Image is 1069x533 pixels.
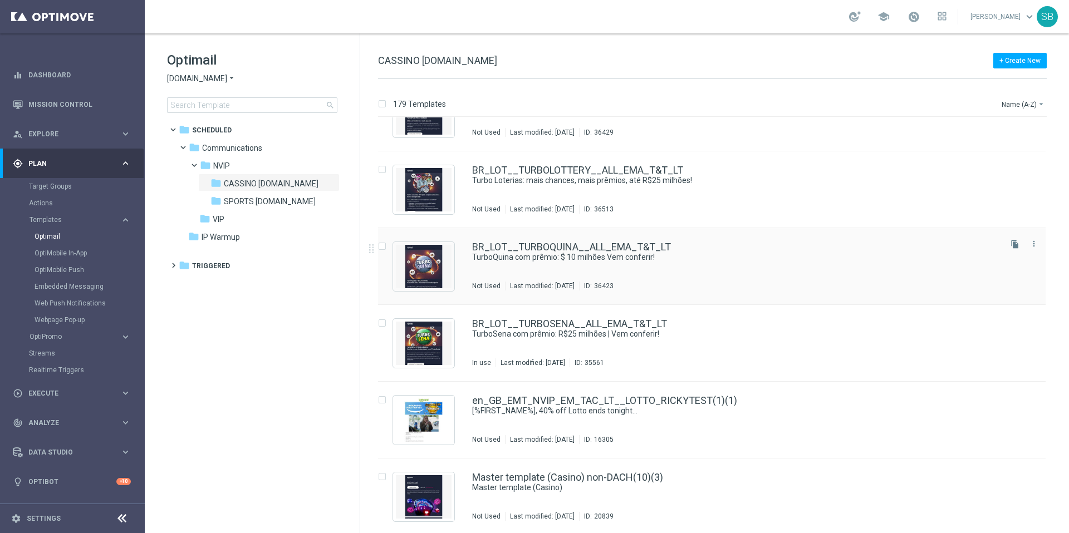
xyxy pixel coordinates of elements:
div: Not Used [472,435,501,444]
div: TurboQuina com prêmio: $ 10 milhões Vem conferir! [472,252,999,263]
i: track_changes [13,418,23,428]
div: Execute [13,388,120,398]
a: BR_LOT__TURBOLOTTERY__ALL_EMA_T&T_LT [472,165,683,175]
button: OptiPromo keyboard_arrow_right [29,332,131,341]
div: Optibot [13,467,131,496]
span: OptiPromo [30,333,109,340]
i: gps_fixed [13,159,23,169]
div: Templates [29,211,144,328]
img: 20839.jpeg [396,475,452,519]
a: Dashboard [28,60,131,90]
button: Templates keyboard_arrow_right [29,215,131,224]
button: Data Studio keyboard_arrow_right [12,448,131,457]
span: CASSINO [DOMAIN_NAME] [378,55,497,66]
img: 16305.jpeg [396,398,452,442]
div: ID: [579,128,614,137]
button: play_circle_outline Execute keyboard_arrow_right [12,389,131,398]
span: Data Studio [28,449,120,456]
span: Scheduled [192,125,232,135]
a: Master template (Casino) non-DACH(10)(3) [472,472,663,482]
button: person_search Explore keyboard_arrow_right [12,130,131,139]
a: Turbo Loterias: mais chances, mais prêmios, até R$25 milhões! [472,175,973,186]
i: play_circle_outline [13,388,23,398]
button: Name (A-Z)arrow_drop_down [1001,97,1047,111]
div: Last modified: [DATE] [506,512,579,521]
div: ID: [579,512,614,521]
div: Webpage Pop-up [35,312,144,328]
i: keyboard_arrow_right [120,215,131,225]
a: OptiMobile In-App [35,249,116,258]
a: Actions [29,199,116,208]
div: Streams [29,345,144,362]
div: [%FIRST_NAME%], 40% off Lotto ends tonight... [472,406,999,416]
span: SPORTS bet.br [224,196,316,206]
span: Triggered [192,261,230,271]
input: Search Template [167,97,337,113]
a: OptiMobile Push [35,265,116,274]
a: en_GB_EMT_NVIP_EM_TAC_LT__LOTTO_RICKYTEST(1)(1) [472,396,737,406]
i: arrow_drop_down [1037,100,1046,108]
i: person_search [13,129,23,139]
i: file_copy [1011,240,1019,249]
a: Optibot [28,467,116,496]
button: equalizer Dashboard [12,71,131,80]
button: more_vert [1028,237,1039,250]
i: keyboard_arrow_right [120,447,131,457]
div: 36429 [594,128,614,137]
div: OptiPromo [30,333,120,340]
div: Explore [13,129,120,139]
div: Plan [13,159,120,169]
div: Last modified: [DATE] [506,205,579,214]
button: Mission Control [12,100,131,109]
div: TurboSena com prêmio: R$25 milhões | Vem conferir! [472,329,999,339]
div: Web Push Notifications [35,295,144,312]
div: ID: [579,435,614,444]
img: 35561.jpeg [396,322,452,365]
span: IP Warmup [202,232,240,242]
div: SB [1037,6,1058,27]
i: folder [210,195,222,206]
div: Last modified: [DATE] [496,358,570,367]
span: VIP [213,214,224,224]
i: settings [11,514,21,524]
div: 16305 [594,435,614,444]
span: Analyze [28,420,120,426]
a: Embedded Messaging [35,282,116,291]
div: Press SPACE to select this row. [367,151,1067,228]
a: Webpage Pop-up [35,315,116,324]
i: keyboard_arrow_right [120,129,131,139]
div: ID: [570,358,604,367]
i: folder [199,213,210,224]
a: BR_LOT__TURBOQUINA__ALL_EMA_T&T_LT [472,242,671,252]
a: TurboSena com prêmio: R$25 milhões | Vem conferir! [472,329,973,339]
div: Realtime Triggers [29,362,144,378]
div: Dashboard [13,60,131,90]
div: Not Used [472,205,501,214]
div: Last modified: [DATE] [506,282,579,290]
div: 20839 [594,512,614,521]
button: gps_fixed Plan keyboard_arrow_right [12,159,131,168]
div: Analyze [13,418,120,428]
a: Target Groups [29,182,116,191]
span: CASSINO bet.br [224,179,318,189]
div: ID: [579,282,614,290]
a: [%FIRST_NAME%], 40% off Lotto ends tonight... [472,406,973,416]
i: folder [189,142,200,153]
a: Streams [29,349,116,358]
img: 36513.jpeg [396,168,452,211]
div: lightbulb Optibot +10 [12,477,131,486]
a: Master template (Casino) [472,482,973,493]
i: folder [210,177,222,189]
button: track_changes Analyze keyboard_arrow_right [12,418,131,427]
i: arrow_drop_down [227,73,236,84]
i: folder [200,160,211,171]
span: Execute [28,390,120,397]
a: BR_LOT__TURBOSENA__ALL_EMA_T&T_LT [472,319,667,329]
div: Templates [30,216,120,223]
i: keyboard_arrow_right [120,158,131,169]
i: lightbulb [13,477,23,487]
